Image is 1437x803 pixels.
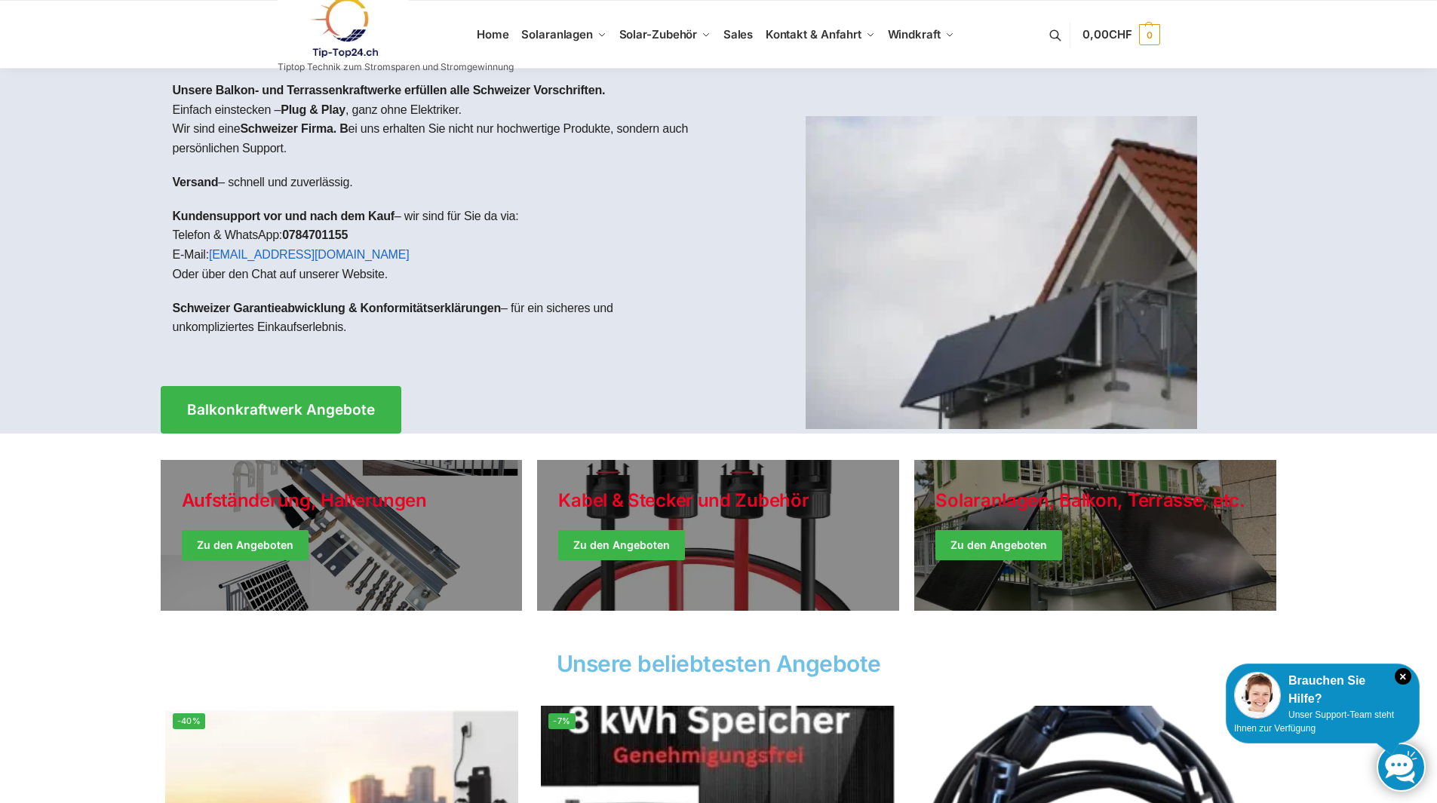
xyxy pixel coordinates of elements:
[161,69,719,363] div: Einfach einstecken – , ganz ohne Elektriker.
[1082,12,1159,57] a: 0,00CHF 0
[881,1,960,69] a: Windkraft
[723,27,754,41] span: Sales
[173,302,502,314] strong: Schweizer Garantieabwicklung & Konformitätserklärungen
[619,27,698,41] span: Solar-Zubehör
[161,386,401,434] a: Balkonkraftwerk Angebote
[173,119,707,158] p: Wir sind eine ei uns erhalten Sie nicht nur hochwertige Produkte, sondern auch persönlichen Support.
[888,27,941,41] span: Windkraft
[187,403,375,417] span: Balkonkraftwerk Angebote
[806,116,1197,429] img: Home 1
[282,228,348,241] strong: 0784701155
[613,1,717,69] a: Solar-Zubehör
[173,84,606,97] strong: Unsere Balkon- und Terrassenkraftwerke erfüllen alle Schweizer Vorschriften.
[161,652,1277,675] h2: Unsere beliebtesten Angebote
[1234,672,1281,719] img: Customer service
[173,210,395,222] strong: Kundensupport vor und nach dem Kauf
[281,103,345,116] strong: Plug & Play
[173,299,707,337] p: – für ein sicheres und unkompliziertes Einkaufserlebnis.
[537,460,899,611] a: Holiday Style
[766,27,861,41] span: Kontakt & Anfahrt
[240,122,348,135] strong: Schweizer Firma. B
[717,1,759,69] a: Sales
[515,1,613,69] a: Solaranlagen
[278,63,514,72] p: Tiptop Technik zum Stromsparen und Stromgewinnung
[759,1,881,69] a: Kontakt & Anfahrt
[173,207,707,284] p: – wir sind für Sie da via: Telefon & WhatsApp: E-Mail: Oder über den Chat auf unserer Website.
[209,248,410,261] a: [EMAIL_ADDRESS][DOMAIN_NAME]
[914,460,1276,611] a: Winter Jackets
[173,176,219,188] strong: Versand
[173,173,707,192] p: – schnell und zuverlässig.
[1395,668,1411,685] i: Schließen
[1234,672,1411,708] div: Brauchen Sie Hilfe?
[1109,27,1132,41] span: CHF
[521,27,593,41] span: Solaranlagen
[161,460,523,611] a: Holiday Style
[1234,710,1394,734] span: Unser Support-Team steht Ihnen zur Verfügung
[1082,27,1131,41] span: 0,00
[1139,24,1160,45] span: 0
